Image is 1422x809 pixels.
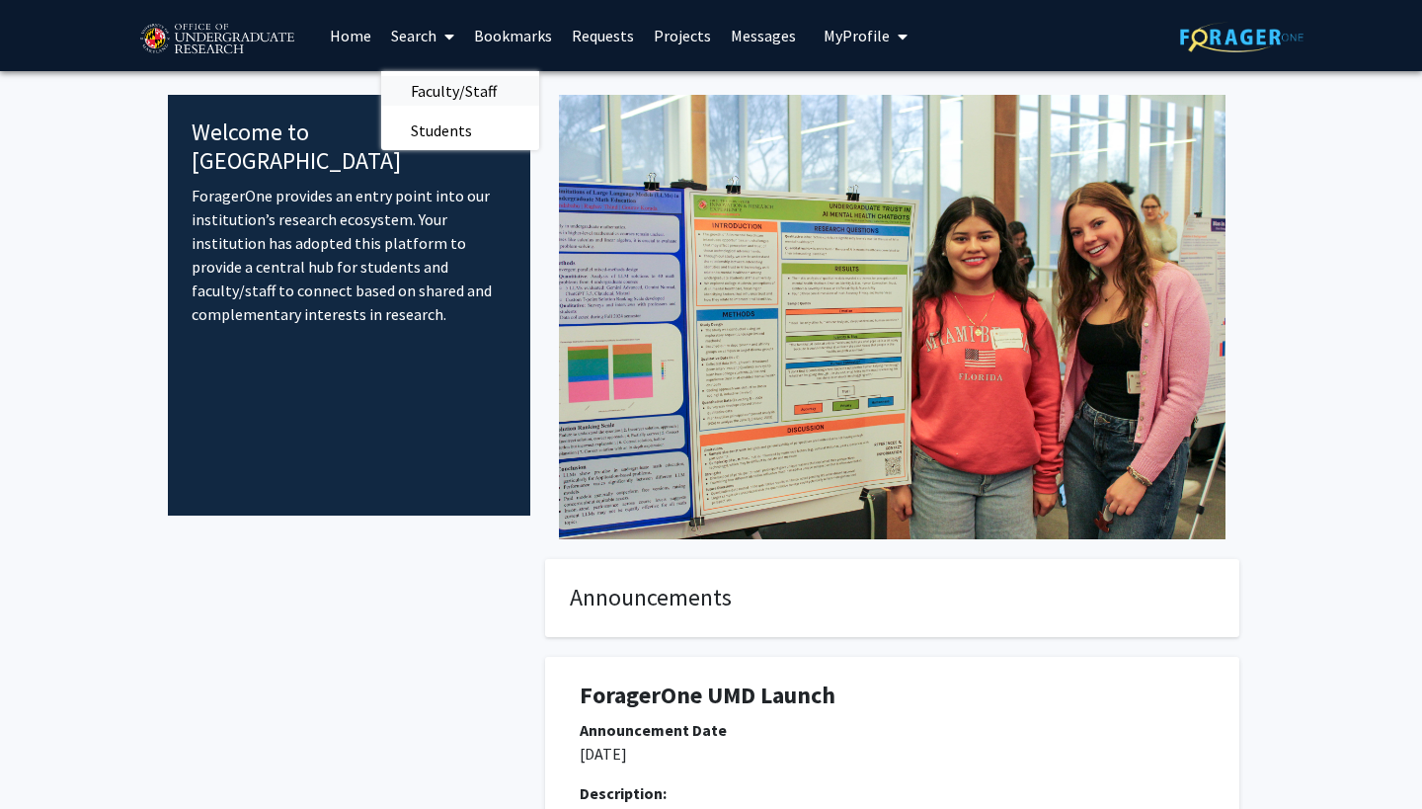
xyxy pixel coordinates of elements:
div: Announcement Date [580,718,1205,742]
a: Home [320,1,381,70]
img: ForagerOne Logo [1180,22,1303,52]
span: My Profile [824,26,890,45]
div: Description: [580,781,1205,805]
a: Bookmarks [464,1,562,70]
h4: Announcements [570,584,1215,612]
h1: ForagerOne UMD Launch [580,682,1205,710]
a: Faculty/Staff [381,76,539,106]
a: Search [381,1,464,70]
a: Students [381,116,539,145]
a: Projects [644,1,721,70]
p: ForagerOne provides an entry point into our institution’s research ecosystem. Your institution ha... [192,184,507,326]
h4: Welcome to [GEOGRAPHIC_DATA] [192,119,507,176]
span: Students [381,111,502,150]
p: [DATE] [580,742,1205,766]
img: Cover Image [559,95,1225,539]
iframe: Chat [15,720,84,794]
img: University of Maryland Logo [133,15,300,64]
a: Requests [562,1,644,70]
a: Messages [721,1,806,70]
span: Faculty/Staff [381,71,526,111]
